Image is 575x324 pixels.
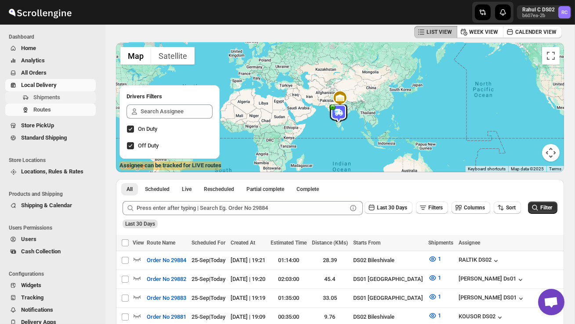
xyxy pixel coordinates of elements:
span: 25-Sep | Today [192,295,225,301]
button: All routes [121,183,138,195]
span: Products and Shipping [9,191,99,198]
div: DS01 [GEOGRAPHIC_DATA] [353,294,423,302]
span: Filter [540,205,552,211]
div: 9.76 [312,313,348,321]
div: Open chat [538,289,564,315]
input: Search Assignee [141,104,213,119]
button: Notifications [5,304,96,316]
span: 25-Sep | Today [192,257,225,263]
span: Local Delivery [21,82,57,88]
span: Routes [33,106,51,113]
a: Open this area in Google Maps (opens a new window) [118,161,147,172]
button: Cash Collection [5,245,96,258]
span: Partial complete [246,186,284,193]
span: LIST VIEW [427,29,452,36]
button: Order No 29883 [141,291,192,305]
div: [PERSON_NAME] DS01 [459,294,525,303]
span: Store Locations [9,157,99,164]
a: Terms (opens in new tab) [549,166,561,171]
span: Order No 29881 [147,313,186,321]
p: Rahul C DS02 [522,6,555,13]
button: [PERSON_NAME] Ds01 [459,275,525,284]
div: 02:03:00 [271,275,307,284]
button: Show satellite imagery [151,47,195,65]
button: LIST VIEW [414,26,457,38]
button: 1 [423,309,446,323]
input: Press enter after typing | Search Eg. Order No 29884 [137,201,347,215]
span: Order No 29883 [147,294,186,302]
div: 00:35:00 [271,313,307,321]
span: Tracking [21,294,43,301]
span: Complete [297,186,319,193]
span: 1 [438,293,441,300]
span: Created At [231,240,255,246]
span: Starts From [353,240,380,246]
button: Last 30 Days [365,202,412,214]
span: Analytics [21,57,45,64]
span: View [133,240,144,246]
button: Widgets [5,279,96,292]
p: b607ea-2b [522,13,555,18]
button: Filter [528,202,557,214]
span: Users [21,236,36,242]
span: Rescheduled [204,186,234,193]
div: 28.39 [312,256,348,265]
span: Map data ©2025 [511,166,544,171]
div: DS02 Bileshivale [353,313,423,321]
button: Tracking [5,292,96,304]
button: 1 [423,290,446,304]
button: User menu [517,5,571,19]
button: Analytics [5,54,96,67]
button: 1 [423,252,446,266]
span: Store PickUp [21,122,54,129]
div: DS02 Bileshivale [353,256,423,265]
span: Shipping & Calendar [21,202,72,209]
button: Map camera controls [542,144,560,162]
div: [DATE] | 19:21 [231,256,265,265]
span: Shipments [428,240,453,246]
span: 1 [438,312,441,319]
button: Columns [452,202,490,214]
div: [DATE] | 19:09 [231,313,265,321]
span: Assignee [459,240,480,246]
button: RALTIK DS02 [459,256,500,265]
span: 25-Sep | Today [192,313,225,320]
span: Rahul C DS02 [558,6,571,18]
div: 33.05 [312,294,348,302]
img: Google [118,161,147,172]
h2: Drivers Filters [127,92,213,101]
span: Widgets [21,282,41,288]
button: Order No 29884 [141,253,192,267]
span: WEEK VIEW [469,29,498,36]
label: Assignee can be tracked for LIVE routes [119,161,221,170]
span: All [127,186,133,193]
button: 1 [423,271,446,285]
button: Filters [416,202,448,214]
div: [DATE] | 19:19 [231,294,265,302]
span: Off Duty [138,142,159,149]
button: Keyboard shortcuts [468,166,506,172]
span: Scheduled [145,186,170,193]
span: Order No 29882 [147,275,186,284]
button: WEEK VIEW [457,26,503,38]
span: Last 30 Days [377,205,407,211]
span: Users Permissions [9,224,99,231]
span: Dashboard [9,33,99,40]
button: Locations, Rules & Rates [5,166,96,178]
span: All Orders [21,69,47,76]
button: Shipping & Calendar [5,199,96,212]
span: CALENDER VIEW [515,29,557,36]
div: [DATE] | 19:20 [231,275,265,284]
img: ScrollEngine [7,1,73,23]
button: CALENDER VIEW [503,26,562,38]
span: Order No 29884 [147,256,186,265]
span: Columns [464,205,485,211]
div: KOUSOR DS02 [459,313,504,322]
button: Order No 29882 [141,272,192,286]
button: Order No 29881 [141,310,192,324]
span: Route Name [147,240,175,246]
div: 01:14:00 [271,256,307,265]
span: Standard Shipping [21,134,67,141]
span: Sort [506,205,516,211]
